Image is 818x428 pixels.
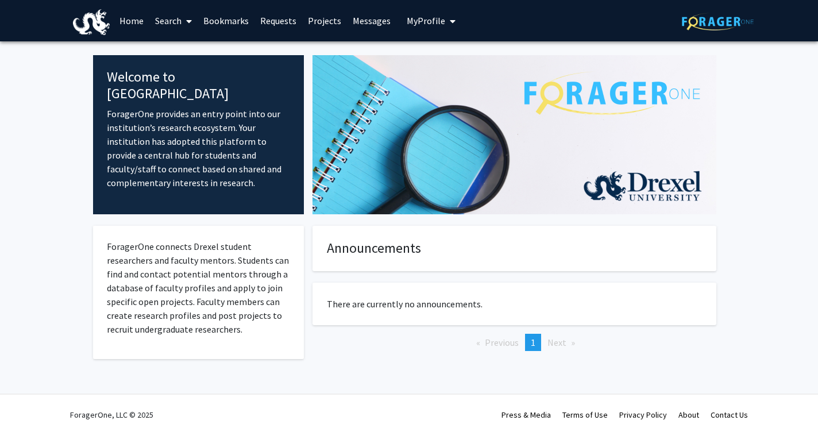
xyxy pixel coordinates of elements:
[682,13,754,30] img: ForagerOne Logo
[347,1,396,41] a: Messages
[107,69,290,102] h4: Welcome to [GEOGRAPHIC_DATA]
[327,297,702,311] p: There are currently no announcements.
[562,410,608,420] a: Terms of Use
[254,1,302,41] a: Requests
[327,240,702,257] h4: Announcements
[312,334,716,351] ul: Pagination
[407,15,445,26] span: My Profile
[107,240,290,336] p: ForagerOne connects Drexel student researchers and faculty mentors. Students can find and contact...
[312,55,716,214] img: Cover Image
[73,9,110,35] img: Drexel University Logo
[531,337,535,348] span: 1
[711,410,748,420] a: Contact Us
[485,337,519,348] span: Previous
[547,337,566,348] span: Next
[302,1,347,41] a: Projects
[619,410,667,420] a: Privacy Policy
[149,1,198,41] a: Search
[9,376,49,419] iframe: Chat
[198,1,254,41] a: Bookmarks
[678,410,699,420] a: About
[107,107,290,190] p: ForagerOne provides an entry point into our institution’s research ecosystem. Your institution ha...
[501,410,551,420] a: Press & Media
[114,1,149,41] a: Home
